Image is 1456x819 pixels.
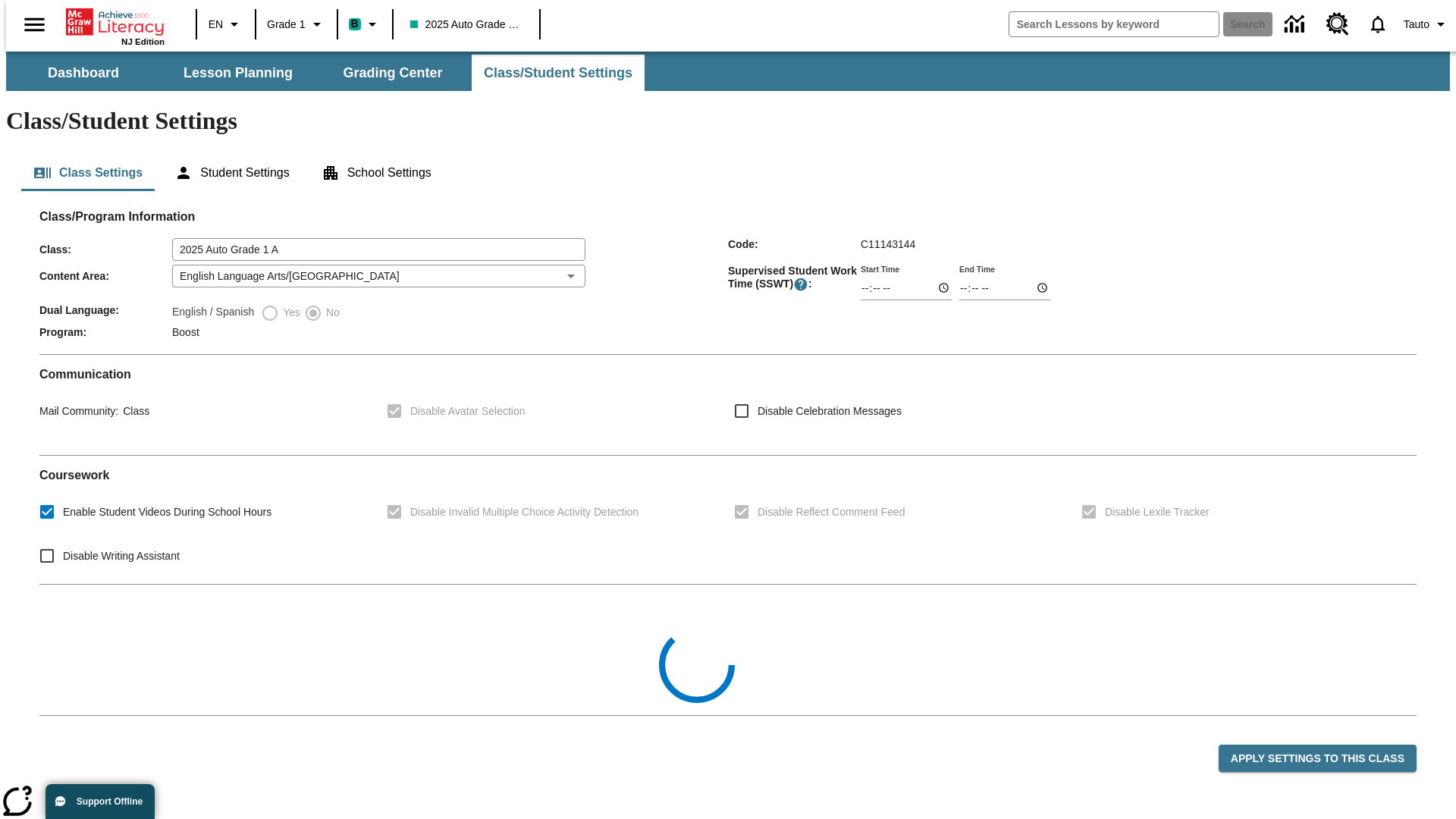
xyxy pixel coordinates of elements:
button: Open side menu [12,2,57,47]
div: Class/Program Information [39,224,1417,342]
input: Class [172,238,585,261]
span: Supervised Student Work Time (SSWT) : [728,265,861,292]
span: NJ Edition [121,37,165,46]
span: Disable Reflect Comment Feed [758,504,905,520]
span: Support Offline [77,796,143,807]
span: B [351,14,359,33]
label: End Time [959,263,995,275]
div: English Language Arts/[GEOGRAPHIC_DATA] [172,265,585,287]
div: SubNavbar [6,55,646,91]
div: Communication [39,367,1417,443]
span: Class/Student Settings [484,64,632,82]
span: Disable Invalid Multiple Choice Activity Detection [410,504,639,520]
span: Yes [279,305,300,321]
button: Grade: Grade 1, Select a grade [261,11,332,38]
span: No [322,305,340,321]
button: Language: EN, Select a language [202,11,250,38]
a: Home [66,7,165,37]
span: C11143144 [861,238,915,250]
input: search field [1009,12,1219,36]
span: EN [209,17,223,33]
span: Program : [39,326,172,338]
button: Lesson Planning [162,55,314,91]
span: Enable Student Videos During School Hours [63,504,271,520]
span: Dual Language : [39,304,172,316]
span: Tauto [1404,17,1429,33]
button: Class Settings [21,155,155,191]
a: Data Center [1276,4,1317,45]
a: Resource Center, Will open in new tab [1317,4,1358,45]
div: Class/Student Settings [21,155,1435,191]
span: Lesson Planning [184,64,293,82]
button: Grading Center [317,55,469,91]
span: Dashboard [48,64,119,82]
div: Class Collections [39,597,1417,703]
span: Disable Avatar Selection [410,403,526,419]
div: Coursework [39,468,1417,572]
span: Content Area : [39,270,172,282]
label: Start Time [861,263,899,275]
button: Dashboard [8,55,159,91]
span: Grading Center [343,64,442,82]
span: Grade 1 [267,17,306,33]
button: Apply Settings to this Class [1219,745,1417,773]
button: Support Offline [45,784,155,819]
button: Supervised Student Work Time is the timeframe when students can take LevelSet and when lessons ar... [793,277,808,292]
span: Boost [172,326,199,338]
button: School Settings [309,155,444,191]
a: Notifications [1358,5,1398,44]
span: Code : [728,238,861,250]
span: Disable Writing Assistant [63,548,180,564]
div: SubNavbar [6,52,1450,91]
button: Student Settings [162,155,301,191]
span: Mail Community : [39,405,118,417]
span: Class [118,405,149,417]
h1: Class/Student Settings [6,107,1450,135]
div: Home [66,5,165,46]
span: Disable Lexile Tracker [1105,504,1210,520]
h2: Course work [39,468,1417,482]
h2: Class/Program Information [39,209,1417,224]
span: Disable Celebration Messages [758,403,902,419]
h2: Communication [39,367,1417,381]
label: English / Spanish [172,304,254,322]
button: Profile/Settings [1398,11,1456,38]
span: Class : [39,243,172,256]
span: 2025 Auto Grade 1 A [410,17,522,33]
button: Boost Class color is teal. Change class color [343,11,388,38]
button: Class/Student Settings [472,55,645,91]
